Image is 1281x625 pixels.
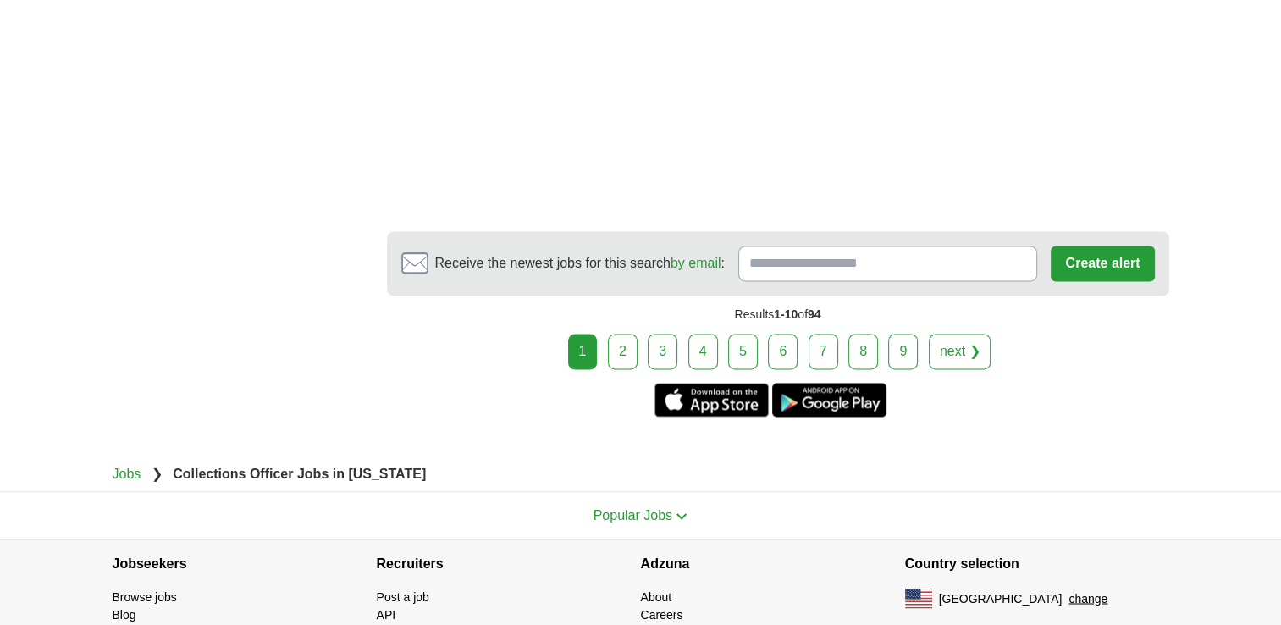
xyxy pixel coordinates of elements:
img: toggle icon [676,512,687,520]
img: US flag [905,588,932,608]
h4: Country selection [905,540,1169,588]
span: 94 [808,307,821,321]
a: Get the iPhone app [654,383,769,417]
button: change [1068,589,1107,607]
a: Get the Android app [772,383,886,417]
div: 1 [568,334,598,369]
a: next ❯ [929,334,991,369]
span: 1-10 [774,307,798,321]
a: Careers [641,607,683,621]
a: About [641,589,672,603]
a: 9 [888,334,918,369]
a: API [377,607,396,621]
a: 4 [688,334,718,369]
strong: Collections Officer Jobs in [US_STATE] [173,467,426,481]
a: 5 [728,334,758,369]
a: 8 [848,334,878,369]
a: 2 [608,334,638,369]
span: ❯ [152,467,163,481]
a: 6 [768,334,798,369]
a: by email [671,256,721,270]
a: 3 [648,334,677,369]
a: Jobs [113,467,141,481]
div: Results of [387,296,1169,334]
a: Post a job [377,589,429,603]
span: [GEOGRAPHIC_DATA] [939,589,1063,607]
span: Popular Jobs [594,508,672,523]
a: Blog [113,607,136,621]
a: Browse jobs [113,589,177,603]
button: Create alert [1051,246,1154,281]
a: 7 [809,334,838,369]
span: Receive the newest jobs for this search : [435,253,725,274]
